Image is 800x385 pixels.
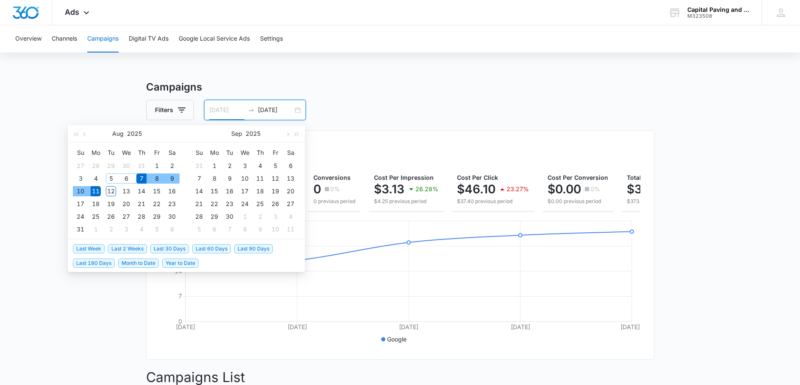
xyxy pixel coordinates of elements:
span: swap-right [248,107,255,113]
th: We [119,146,134,159]
div: 23 [224,199,235,209]
td: 2025-08-24 [73,210,88,223]
span: Ads [65,8,79,16]
span: Year to Date [162,258,199,268]
div: 12 [106,186,116,196]
div: 21 [194,199,204,209]
div: 13 [285,173,296,184]
td: 2025-07-30 [119,159,134,172]
div: 24 [240,199,250,209]
div: 14 [194,186,204,196]
td: 2025-08-21 [134,198,149,210]
div: 2 [255,212,265,222]
td: 2025-08-15 [149,185,164,198]
div: 27 [285,199,296,209]
tspan: 7 [178,292,182,300]
td: 2025-10-10 [268,223,283,236]
td: 2025-10-01 [237,210,252,223]
div: 23 [167,199,177,209]
td: 2025-09-13 [283,172,298,185]
div: 22 [209,199,219,209]
th: Su [191,146,207,159]
td: 2025-08-31 [73,223,88,236]
td: 2025-09-24 [237,198,252,210]
button: Sep [231,125,242,142]
td: 2025-08-14 [134,185,149,198]
p: Google [387,335,407,344]
td: 2025-09-07 [191,172,207,185]
td: 2025-08-30 [164,210,180,223]
div: 16 [167,186,177,196]
div: 30 [121,161,131,171]
p: 0% [590,186,600,192]
td: 2025-08-12 [103,185,119,198]
td: 2025-08-09 [164,172,180,185]
p: $373.99 previous period [627,198,703,205]
td: 2025-10-03 [268,210,283,223]
td: 2025-08-08 [149,172,164,185]
span: Month to Date [118,258,159,268]
td: 2025-09-11 [252,172,268,185]
span: Last 90 Days [234,244,273,253]
td: 2025-09-14 [191,185,207,198]
td: 2025-09-15 [207,185,222,198]
input: End date [258,105,293,115]
p: $322.71 [627,182,672,196]
td: 2025-07-28 [88,159,103,172]
div: account name [687,6,749,13]
div: 25 [91,212,101,222]
div: 5 [194,224,204,234]
div: 18 [91,199,101,209]
td: 2025-08-22 [149,198,164,210]
td: 2025-09-21 [191,198,207,210]
div: 22 [152,199,162,209]
tspan: [DATE] [399,323,418,330]
p: 26.28% [415,186,438,192]
div: 8 [209,173,219,184]
td: 2025-08-03 [73,172,88,185]
td: 2025-09-06 [283,159,298,172]
div: 29 [106,161,116,171]
td: 2025-09-04 [252,159,268,172]
span: Conversions [313,174,351,181]
div: 13 [121,186,131,196]
div: 28 [136,212,147,222]
div: 5 [106,173,116,184]
div: 10 [270,224,280,234]
td: 2025-09-25 [252,198,268,210]
tspan: [DATE] [510,323,530,330]
div: 7 [224,224,235,234]
td: 2025-08-07 [134,172,149,185]
td: 2025-09-28 [191,210,207,223]
td: 2025-09-06 [164,223,180,236]
div: 15 [209,186,219,196]
p: 0 previous period [313,198,355,205]
td: 2025-09-04 [134,223,149,236]
div: 2 [106,224,116,234]
div: 20 [121,199,131,209]
div: 9 [167,173,177,184]
td: 2025-08-29 [149,210,164,223]
td: 2025-09-23 [222,198,237,210]
td: 2025-08-27 [119,210,134,223]
td: 2025-08-20 [119,198,134,210]
td: 2025-08-01 [149,159,164,172]
div: 9 [255,224,265,234]
div: 12 [270,173,280,184]
td: 2025-08-06 [119,172,134,185]
td: 2025-07-27 [73,159,88,172]
div: 27 [121,212,131,222]
button: 2025 [127,125,142,142]
td: 2025-09-01 [88,223,103,236]
div: 6 [167,224,177,234]
td: 2025-08-11 [88,185,103,198]
span: to [248,107,255,113]
button: Channels [52,25,77,52]
td: 2025-09-20 [283,185,298,198]
div: 19 [270,186,280,196]
p: $0.00 [548,182,581,196]
td: 2025-08-18 [88,198,103,210]
div: 7 [194,173,204,184]
td: 2025-08-10 [73,185,88,198]
th: Fr [268,146,283,159]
